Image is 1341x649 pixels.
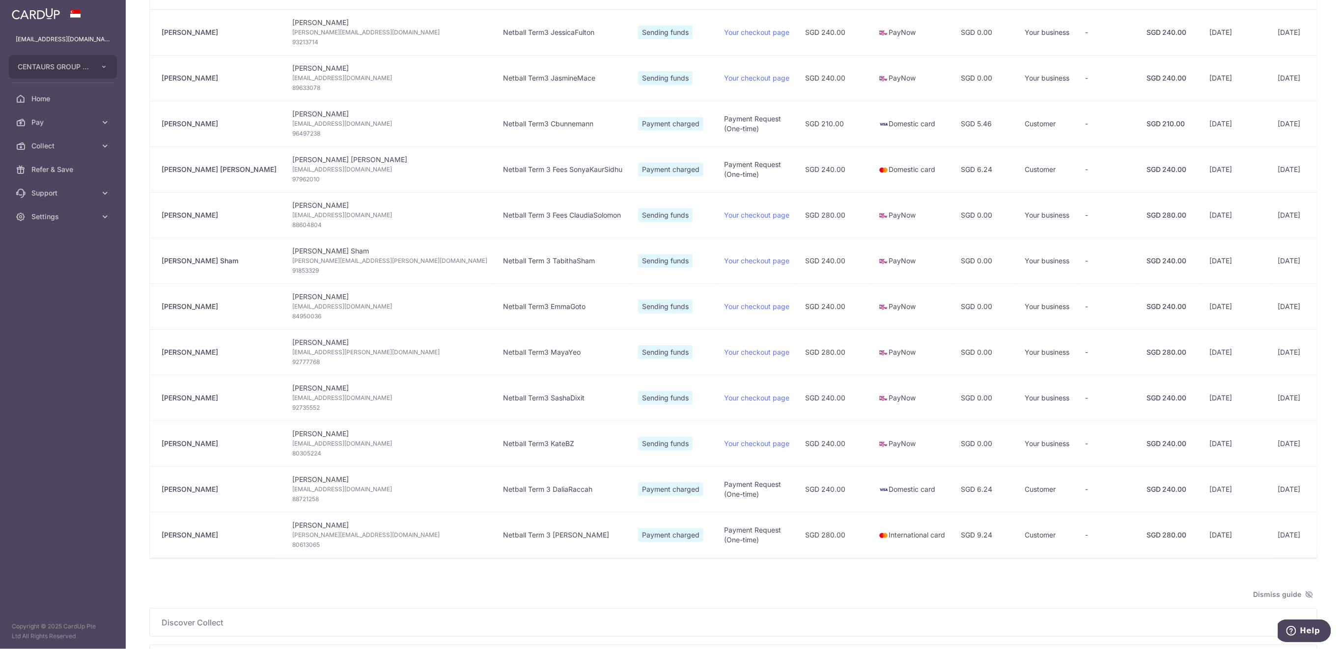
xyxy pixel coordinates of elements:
td: - [1077,146,1139,192]
td: - [1077,375,1139,421]
img: paynow-md-4fe65508ce96feda548756c5ee0e473c78d4820b8ea51387c6e4ad89e58a5e61.png [879,256,889,266]
div: [PERSON_NAME] [162,439,277,449]
span: Sending funds [638,345,693,359]
td: SGD 6.24 [953,466,1017,512]
span: CENTAURS GROUP PRIVATE LIMITED [18,62,90,72]
span: [EMAIL_ADDRESS][DOMAIN_NAME] [292,165,487,174]
td: - [1077,9,1139,55]
span: 88721258 [292,494,487,504]
td: SGD 210.00 [797,101,871,146]
td: [DATE] [1202,101,1270,146]
a: Your checkout page [724,256,789,265]
span: Support [31,188,96,198]
td: - [1077,512,1139,558]
img: paynow-md-4fe65508ce96feda548756c5ee0e473c78d4820b8ea51387c6e4ad89e58a5e61.png [879,74,889,84]
span: [EMAIL_ADDRESS][PERSON_NAME][DOMAIN_NAME] [292,347,487,357]
td: SGD 280.00 [797,329,871,375]
td: [DATE] [1270,421,1332,466]
div: [PERSON_NAME] [162,119,277,129]
td: International card [871,512,953,558]
img: visa-sm-192604c4577d2d35970c8ed26b86981c2741ebd56154ab54ad91a526f0f24972.png [879,119,889,129]
td: Payment Request (One-time) [716,512,797,558]
td: Your business [1017,9,1077,55]
span: Sending funds [638,208,693,222]
a: Your checkout page [724,394,789,402]
td: PayNow [871,55,953,101]
div: [PERSON_NAME] [PERSON_NAME] [162,165,277,174]
td: [PERSON_NAME] [284,192,495,238]
div: [PERSON_NAME] [162,73,277,83]
td: [DATE] [1270,375,1332,421]
td: PayNow [871,329,953,375]
span: [EMAIL_ADDRESS][DOMAIN_NAME] [292,210,487,220]
td: Netball Term 3 DaliaRaccah [495,466,630,512]
td: SGD 0.00 [953,329,1017,375]
td: Payment Request (One-time) [716,466,797,512]
td: SGD 0.00 [953,9,1017,55]
td: - [1077,192,1139,238]
td: [DATE] [1202,512,1270,558]
td: Customer [1017,512,1077,558]
p: [EMAIL_ADDRESS][DOMAIN_NAME] [16,34,110,44]
td: [PERSON_NAME] [284,329,495,375]
td: - [1077,238,1139,283]
td: [DATE] [1270,238,1332,283]
div: [PERSON_NAME] [162,393,277,403]
td: Netball Term3 EmmaGoto [495,283,630,329]
a: Your checkout page [724,348,789,356]
td: Domestic card [871,101,953,146]
td: PayNow [871,192,953,238]
td: SGD 0.00 [953,192,1017,238]
td: SGD 240.00 [797,283,871,329]
td: Your business [1017,329,1077,375]
span: Help [22,7,42,16]
td: Your business [1017,375,1077,421]
td: [PERSON_NAME] [284,375,495,421]
span: [PERSON_NAME][EMAIL_ADDRESS][DOMAIN_NAME] [292,530,487,540]
td: PayNow [871,238,953,283]
div: SGD 240.00 [1146,393,1194,403]
td: SGD 240.00 [797,146,871,192]
td: Netball Term 3 TabithaSham [495,238,630,283]
span: Sending funds [638,71,693,85]
td: [DATE] [1202,55,1270,101]
td: [DATE] [1270,283,1332,329]
td: [DATE] [1202,146,1270,192]
span: Payment charged [638,163,703,176]
span: Dismiss guide [1254,589,1313,600]
iframe: Opens a widget where you can find more information [1278,620,1331,644]
td: PayNow [871,375,953,421]
td: [DATE] [1202,192,1270,238]
div: SGD 240.00 [1146,256,1194,266]
td: SGD 0.00 [953,375,1017,421]
img: paynow-md-4fe65508ce96feda548756c5ee0e473c78d4820b8ea51387c6e4ad89e58a5e61.png [879,439,889,449]
td: [DATE] [1270,55,1332,101]
span: [EMAIL_ADDRESS][DOMAIN_NAME] [292,119,487,129]
td: [DATE] [1270,192,1332,238]
a: Your checkout page [724,74,789,82]
td: Your business [1017,421,1077,466]
td: [DATE] [1202,466,1270,512]
td: SGD 0.00 [953,55,1017,101]
span: 91853329 [292,266,487,276]
span: 80613065 [292,540,487,550]
a: Your checkout page [724,211,789,219]
div: [PERSON_NAME] Sham [162,256,277,266]
td: [DATE] [1270,512,1332,558]
span: [EMAIL_ADDRESS][DOMAIN_NAME] [292,73,487,83]
button: CENTAURS GROUP PRIVATE LIMITED [9,55,117,79]
td: SGD 240.00 [797,421,871,466]
span: Sending funds [638,254,693,268]
td: Netball Term3 SashaDixit [495,375,630,421]
div: [PERSON_NAME] [162,347,277,357]
div: SGD 280.00 [1146,347,1194,357]
td: [DATE] [1202,375,1270,421]
td: - [1077,421,1139,466]
td: Netball Term 3 [PERSON_NAME] [495,512,630,558]
td: SGD 0.00 [953,238,1017,283]
td: [DATE] [1202,283,1270,329]
td: SGD 0.00 [953,421,1017,466]
td: [DATE] [1202,238,1270,283]
td: Payment Request (One-time) [716,101,797,146]
td: [DATE] [1270,101,1332,146]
